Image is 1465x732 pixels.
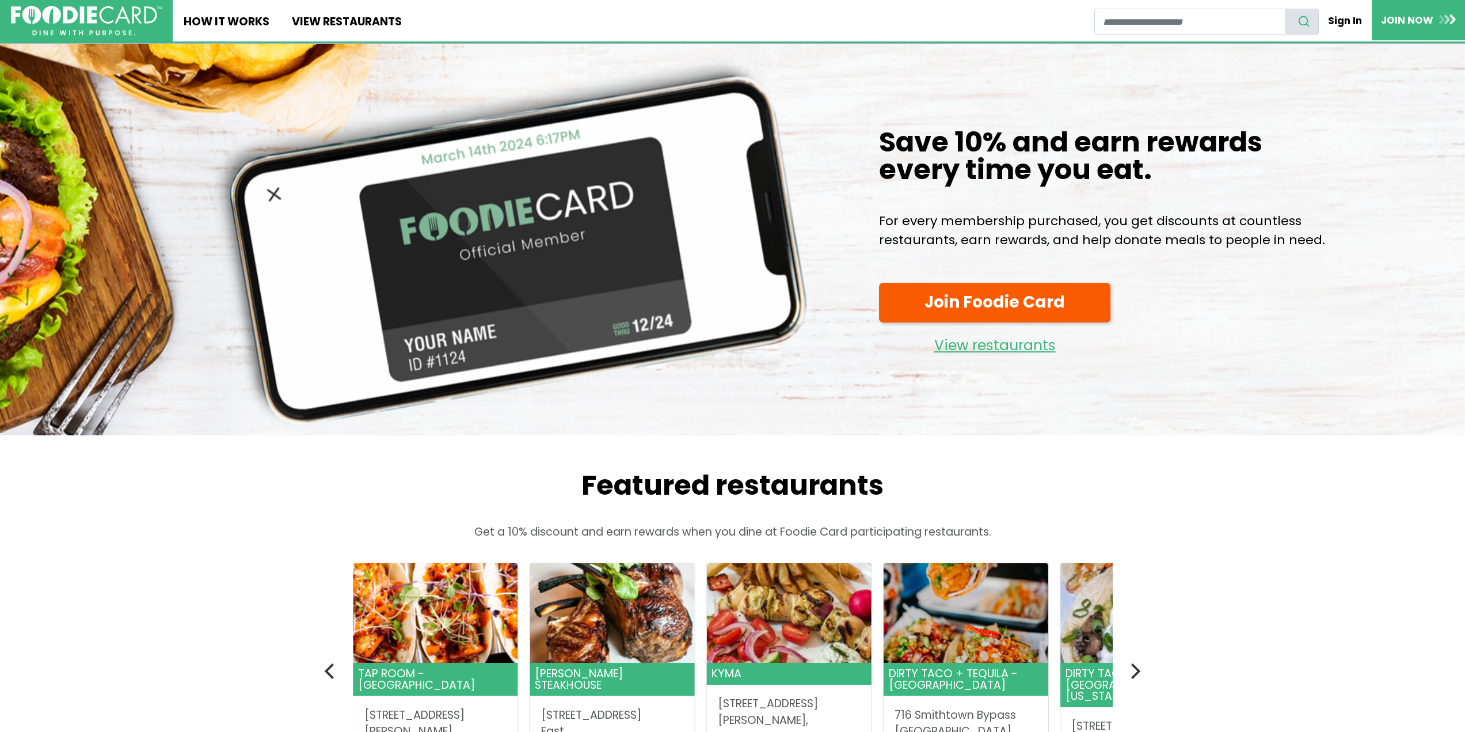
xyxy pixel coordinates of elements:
[879,128,1337,184] h1: Save 10% and earn rewards every time you eat.
[1060,663,1225,707] header: Dirty Taco + Tequila - [GEOGRAPHIC_DATA][US_STATE]
[318,659,344,684] button: Previous
[330,524,1136,541] p: Get a 10% discount and earn rewards when you dine at Foodie Card participating restaurants.
[1319,8,1372,33] a: Sign In
[884,663,1048,696] header: Dirty Taco + Tequila - [GEOGRAPHIC_DATA]
[11,6,162,36] img: FoodieCard; Eat, Drink, Save, Donate
[707,663,872,685] header: Kyma
[1094,9,1286,35] input: restaurant search
[530,663,695,696] header: [PERSON_NAME] Steakhouse
[879,283,1110,323] a: Join Foodie Card
[330,469,1136,502] h2: Featured restaurants
[884,563,1048,663] img: Dirty Taco + Tequila - Smithtown
[1122,659,1147,684] button: Next
[353,563,517,663] img: Tap Room - Ronkonkoma
[353,663,517,696] header: Tap Room - [GEOGRAPHIC_DATA]
[707,563,872,663] img: Kyma
[879,211,1337,249] p: For every membership purchased, you get discounts at countless restaurants, earn rewards, and hel...
[530,563,695,663] img: Rothmann's Steakhouse
[879,328,1110,357] a: View restaurants
[1285,9,1319,35] button: search
[1060,563,1225,663] img: Dirty Taco + Tequila - Port Washington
